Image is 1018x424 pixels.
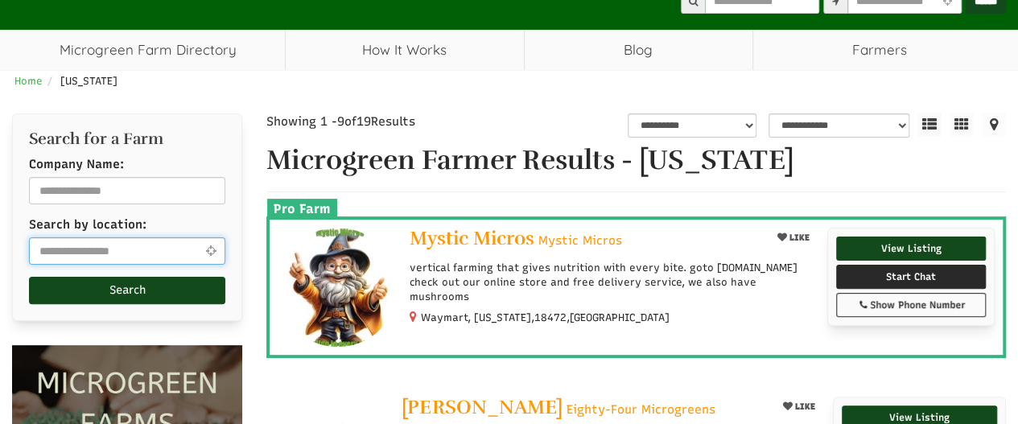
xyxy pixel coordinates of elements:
[14,75,43,87] a: Home
[753,30,1007,70] span: Farmers
[836,237,986,261] a: View Listing
[29,130,225,148] h2: Search for a Farm
[525,30,752,70] a: Blog
[793,401,815,412] span: LIKE
[836,265,986,289] a: Start Chat
[29,216,146,233] label: Search by location:
[278,228,397,347] img: Mystic Micros
[60,75,117,87] span: [US_STATE]
[410,261,816,305] p: vertical farming that gives nutrition with every bite. goto [DOMAIN_NAME] check out our online st...
[410,226,534,250] span: Mystic Micros
[628,113,756,138] select: overall_rating_filter-1
[410,228,760,253] a: Mystic Micros Mystic Micros
[337,114,344,129] span: 9
[421,311,670,323] small: Waymart, [US_STATE], ,
[12,30,285,70] a: Microgreen Farm Directory
[538,233,622,249] span: Mystic Micros
[402,397,765,422] a: [PERSON_NAME] Eighty-Four Microgreens
[787,233,810,243] span: LIKE
[534,311,567,325] span: 18472
[777,397,821,417] button: LIKE
[845,298,977,312] div: Show Phone Number
[202,245,220,257] i: Use Current Location
[29,156,124,173] label: Company Name:
[29,277,225,304] button: Search
[402,395,562,419] span: [PERSON_NAME]
[570,311,670,325] span: [GEOGRAPHIC_DATA]
[286,30,525,70] a: How It Works
[566,401,715,418] span: Eighty-Four Microgreens
[357,114,371,129] span: 19
[266,146,1006,175] h1: Microgreen Farmer Results - [US_STATE]
[772,228,815,248] button: LIKE
[266,113,513,130] div: Showing 1 - of Results
[769,113,909,138] select: sortbox-1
